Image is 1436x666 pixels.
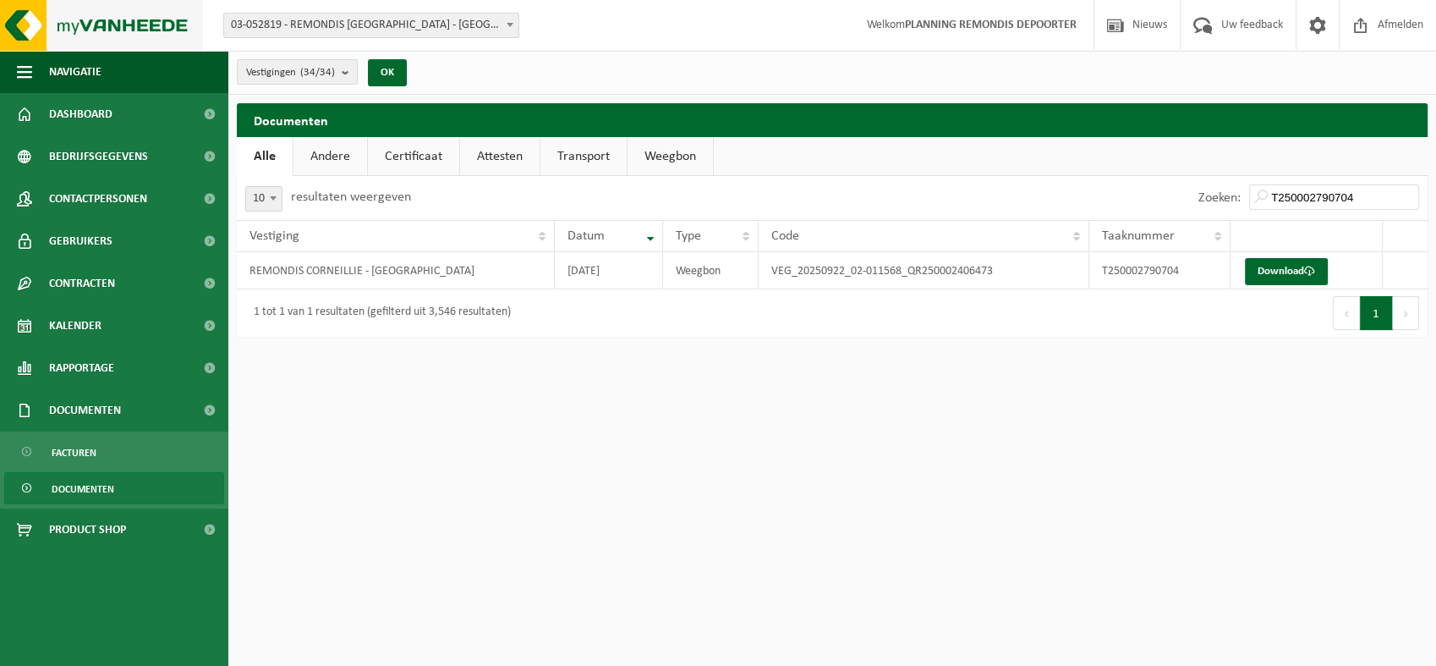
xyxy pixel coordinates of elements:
count: (34/34) [300,67,335,78]
td: VEG_20250922_02-011568_QR250002406473 [759,252,1089,289]
a: Weegbon [628,137,713,176]
span: 03-052819 - REMONDIS WEST-VLAANDEREN - OOSTENDE [223,13,519,38]
span: 10 [246,187,282,211]
span: Type [676,229,701,243]
label: resultaten weergeven [291,190,411,204]
span: Documenten [52,473,114,505]
span: 03-052819 - REMONDIS WEST-VLAANDEREN - OOSTENDE [224,14,518,37]
span: Documenten [49,389,121,432]
td: Weegbon [663,252,759,289]
span: Navigatie [49,51,101,93]
span: Taaknummer [1102,229,1175,243]
span: Rapportage [49,347,114,389]
a: Download [1245,258,1328,285]
span: Contactpersonen [49,178,147,220]
button: Next [1393,296,1419,330]
a: Andere [293,137,367,176]
td: REMONDIS CORNEILLIE - [GEOGRAPHIC_DATA] [237,252,555,289]
label: Zoeken: [1198,191,1241,205]
a: Alle [237,137,293,176]
span: 10 [245,186,282,212]
span: Vestigingen [246,60,335,85]
span: Vestiging [249,229,299,243]
a: Transport [540,137,627,176]
h2: Documenten [237,103,1428,136]
button: OK [368,59,407,86]
span: Bedrijfsgegevens [49,135,148,178]
span: Kalender [49,305,101,347]
a: Documenten [4,472,224,504]
button: 1 [1360,296,1393,330]
span: Datum [567,229,605,243]
a: Certificaat [368,137,459,176]
span: Code [771,229,799,243]
button: Vestigingen(34/34) [237,59,358,85]
span: Contracten [49,262,115,305]
span: Product Shop [49,509,126,551]
td: [DATE] [555,252,662,289]
span: Gebruikers [49,220,112,262]
span: Dashboard [49,93,112,135]
button: Previous [1333,296,1360,330]
strong: PLANNING REMONDIS DEPOORTER [905,19,1077,31]
a: Attesten [460,137,540,176]
div: 1 tot 1 van 1 resultaten (gefilterd uit 3,546 resultaten) [245,298,511,328]
a: Facturen [4,436,224,468]
td: T250002790704 [1089,252,1230,289]
span: Facturen [52,437,96,469]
